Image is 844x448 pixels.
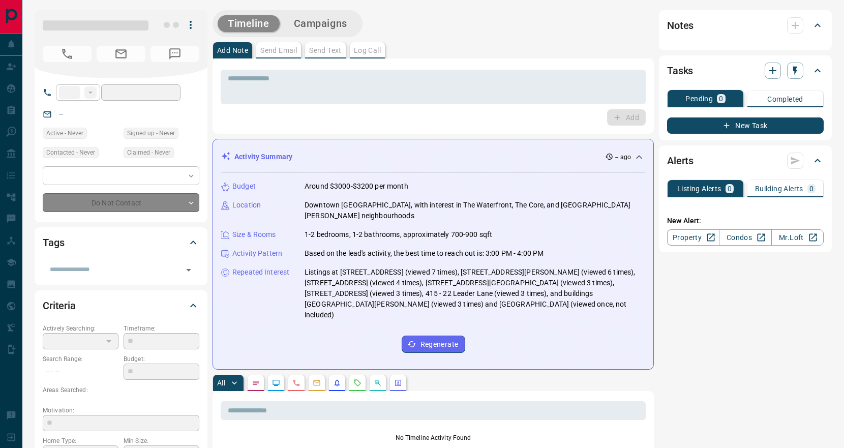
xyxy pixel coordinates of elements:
[755,185,803,192] p: Building Alerts
[46,128,83,138] span: Active - Never
[728,185,732,192] p: 0
[43,230,199,255] div: Tags
[394,379,402,387] svg: Agent Actions
[217,47,248,54] p: Add Note
[272,379,280,387] svg: Lead Browsing Activity
[667,58,824,83] div: Tasks
[124,324,199,333] p: Timeframe:
[292,379,300,387] svg: Calls
[719,229,771,246] a: Condos
[667,13,824,38] div: Notes
[305,229,492,240] p: 1-2 bedrooms, 1-2 bathrooms, approximately 700-900 sqft
[221,433,646,442] p: No Timeline Activity Found
[771,229,824,246] a: Mr.Loft
[234,152,292,162] p: Activity Summary
[305,181,408,192] p: Around $3000-$3200 per month
[217,379,225,386] p: All
[667,153,694,169] h2: Alerts
[667,229,719,246] a: Property
[374,379,382,387] svg: Opportunities
[284,15,357,32] button: Campaigns
[43,406,199,415] p: Motivation:
[232,267,289,278] p: Repeated Interest
[97,46,145,62] span: No Email
[182,263,196,277] button: Open
[127,128,175,138] span: Signed up - Never
[43,354,118,364] p: Search Range:
[667,63,693,79] h2: Tasks
[305,248,544,259] p: Based on the lead's activity, the best time to reach out is: 3:00 PM - 4:00 PM
[402,336,465,353] button: Regenerate
[305,267,645,320] p: Listings at [STREET_ADDRESS] (viewed 7 times), [STREET_ADDRESS][PERSON_NAME] (viewed 6 times), [S...
[809,185,813,192] p: 0
[353,379,361,387] svg: Requests
[667,117,824,134] button: New Task
[43,364,118,380] p: -- - --
[221,147,645,166] div: Activity Summary-- ago
[43,46,92,62] span: No Number
[313,379,321,387] svg: Emails
[43,193,199,212] div: Do Not Contact
[43,234,64,251] h2: Tags
[232,229,276,240] p: Size & Rooms
[150,46,199,62] span: No Number
[232,181,256,192] p: Budget
[43,436,118,445] p: Home Type:
[252,379,260,387] svg: Notes
[767,96,803,103] p: Completed
[218,15,280,32] button: Timeline
[59,110,63,118] a: --
[667,17,694,34] h2: Notes
[685,95,713,102] p: Pending
[232,248,282,259] p: Activity Pattern
[43,293,199,318] div: Criteria
[667,148,824,173] div: Alerts
[667,216,824,226] p: New Alert:
[43,324,118,333] p: Actively Searching:
[232,200,261,211] p: Location
[333,379,341,387] svg: Listing Alerts
[124,436,199,445] p: Min Size:
[124,354,199,364] p: Budget:
[43,385,199,395] p: Areas Searched:
[43,297,76,314] h2: Criteria
[127,147,170,158] span: Claimed - Never
[615,153,631,162] p: -- ago
[46,147,95,158] span: Contacted - Never
[719,95,723,102] p: 0
[677,185,721,192] p: Listing Alerts
[305,200,645,221] p: Downtown [GEOGRAPHIC_DATA], with interest in The Waterfront, The Core, and [GEOGRAPHIC_DATA][PERS...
